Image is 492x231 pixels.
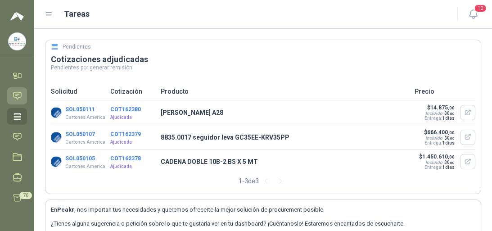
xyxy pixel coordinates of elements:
[63,43,91,51] h5: Pendientes
[51,107,62,118] img: Company Logo
[110,114,155,121] p: Ajudicada
[419,165,455,170] p: Entrega:
[450,112,455,116] span: ,00
[10,11,24,22] img: Logo peakr
[7,190,27,206] a: 76
[447,111,455,116] span: 0
[444,136,455,140] span: $
[425,136,442,140] div: Incluido
[427,129,455,136] span: 666.400
[422,154,455,160] span: 1.450.610
[161,157,409,167] p: CADENA DOBLE 10B-2 BS X 5 MT
[442,140,455,145] span: 1 días
[51,156,62,167] img: Company Logo
[465,6,481,23] button: 10
[239,174,288,188] div: 1 - 3 de 3
[65,114,105,121] p: Cartones America
[424,129,455,136] p: $
[65,163,105,170] p: Cartones America
[19,192,32,199] span: 76
[51,86,105,96] p: Solicitud
[425,111,442,116] div: Incluido
[110,155,141,162] button: COT162378
[448,154,455,159] span: ,00
[442,165,455,170] span: 1 días
[110,131,141,137] button: COT162379
[424,104,455,111] p: $
[474,4,487,13] span: 10
[450,161,455,165] span: ,00
[447,136,455,140] span: 0
[424,140,455,145] p: Entrega:
[110,106,141,113] button: COT162380
[9,33,26,50] img: Company Logo
[430,104,455,111] span: 14.875
[448,130,455,135] span: ,00
[51,205,475,214] p: En , nos importan tus necesidades y queremos ofrecerte la mejor solución de procurement posible.
[65,155,95,162] button: SOL050105
[442,116,455,121] span: 1 días
[450,136,455,140] span: ,00
[65,106,95,113] button: SOL050111
[51,65,475,70] p: Pendientes por generar remisión
[51,132,62,143] img: Company Logo
[415,86,475,96] p: Precio
[425,160,442,165] div: Incluido
[448,105,455,110] span: ,00
[64,8,90,20] h1: Tareas
[444,160,455,165] span: $
[51,54,475,65] h3: Cotizaciones adjudicadas
[110,86,155,96] p: Cotización
[110,163,155,170] p: Ajudicada
[419,154,455,160] p: $
[65,131,95,137] button: SOL050107
[424,116,455,121] p: Entrega:
[444,111,455,116] span: $
[161,86,409,96] p: Producto
[447,160,455,165] span: 0
[51,219,475,228] p: ¿Tienes alguna sugerencia o petición sobre lo que te gustaría ver en tu dashboard? ¡Cuéntanoslo! ...
[65,139,105,146] p: Cartones America
[161,108,409,118] p: [PERSON_NAME] A28
[110,139,155,146] p: Ajudicada
[57,206,74,213] b: Peakr
[161,132,409,142] p: 8835.0017 seguidor leva GC35EE-KRV35PP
